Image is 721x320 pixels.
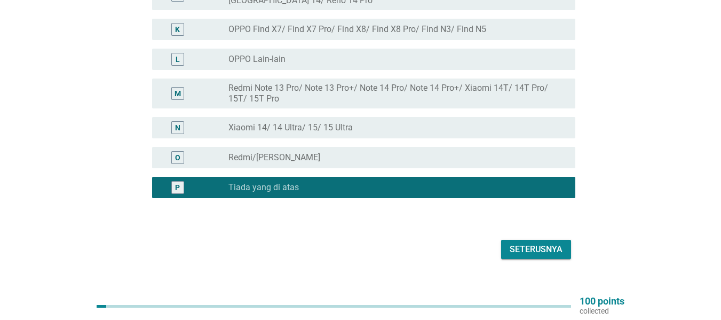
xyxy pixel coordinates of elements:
[175,88,181,99] div: M
[228,152,320,163] label: Redmi/[PERSON_NAME]
[580,296,624,306] p: 100 points
[175,24,180,35] div: K
[175,152,180,163] div: O
[228,182,299,193] label: Tiada yang di atas
[228,83,558,104] label: Redmi Note 13 Pro/ Note 13 Pro+/ Note 14 Pro/ Note 14 Pro+/ Xiaomi 14T/ 14T Pro/ 15T/ 15T Pro
[228,122,353,133] label: Xiaomi 14/ 14 Ultra/ 15/ 15 Ultra
[175,122,180,134] div: N
[228,54,286,65] label: OPPO Lain-lain
[175,182,180,193] div: P
[228,24,486,35] label: OPPO Find X7/ Find X7 Pro/ Find X8/ Find X8 Pro/ Find N3/ Find N5
[501,240,571,259] button: Seterusnya
[510,243,562,256] div: Seterusnya
[176,54,180,65] div: L
[580,306,624,316] p: collected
